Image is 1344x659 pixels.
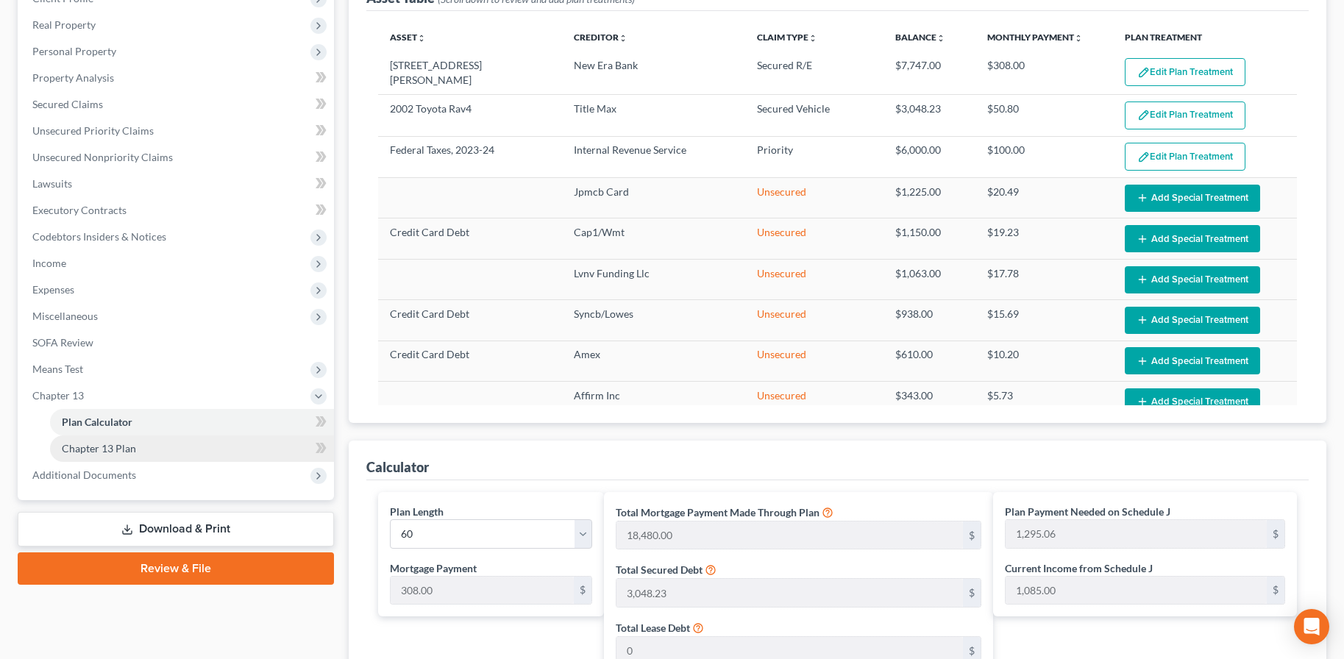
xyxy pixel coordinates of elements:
[390,504,444,519] label: Plan Length
[562,178,746,218] td: Jpmcb Card
[574,577,591,605] div: $
[616,620,690,635] label: Total Lease Debt
[62,442,136,455] span: Chapter 13 Plan
[757,32,817,43] a: Claim Typeunfold_more
[745,259,883,299] td: Unsecured
[616,505,819,520] label: Total Mortgage Payment Made Through Plan
[21,197,334,224] a: Executory Contracts
[32,283,74,296] span: Expenses
[32,151,173,163] span: Unsecured Nonpriority Claims
[963,579,981,607] div: $
[378,341,562,381] td: Credit Card Debt
[975,178,1113,218] td: $20.49
[883,95,975,136] td: $3,048.23
[378,95,562,136] td: 2002 Toyota Rav4
[21,65,334,91] a: Property Analysis
[562,136,746,177] td: Internal Revenue Service
[1125,143,1245,171] button: Edit Plan Treatment
[1137,151,1150,163] img: edit-pencil-c1479a1de80d8dea1e2430c2f745a3c6a07e9d7aa2eeffe225670001d78357a8.svg
[378,300,562,341] td: Credit Card Debt
[32,336,93,349] span: SOFA Review
[378,218,562,259] td: Credit Card Debt
[378,52,562,95] td: [STREET_ADDRESS][PERSON_NAME]
[616,521,963,549] input: 0.00
[963,521,981,549] div: $
[562,52,746,95] td: New Era Bank
[975,300,1113,341] td: $15.69
[745,382,883,422] td: Unsecured
[975,382,1113,422] td: $5.73
[987,32,1083,43] a: Monthly Paymentunfold_more
[616,579,963,607] input: 0.00
[1294,609,1329,644] div: Open Intercom Messenger
[745,218,883,259] td: Unsecured
[32,389,84,402] span: Chapter 13
[366,458,429,476] div: Calculator
[32,257,66,269] span: Income
[975,218,1113,259] td: $19.23
[745,178,883,218] td: Unsecured
[562,341,746,381] td: Amex
[1005,504,1170,519] label: Plan Payment Needed on Schedule J
[32,363,83,375] span: Means Test
[883,259,975,299] td: $1,063.00
[562,218,746,259] td: Cap1/Wmt
[21,329,334,356] a: SOFA Review
[883,341,975,381] td: $610.00
[1125,307,1260,334] button: Add Special Treatment
[745,52,883,95] td: Secured R/E
[745,95,883,136] td: Secured Vehicle
[21,91,334,118] a: Secured Claims
[417,34,426,43] i: unfold_more
[745,300,883,341] td: Unsecured
[975,341,1113,381] td: $10.20
[1125,347,1260,374] button: Add Special Treatment
[1125,101,1245,129] button: Edit Plan Treatment
[936,34,945,43] i: unfold_more
[1125,388,1260,416] button: Add Special Treatment
[1005,560,1153,576] label: Current Income from Schedule J
[1267,577,1284,605] div: $
[32,310,98,322] span: Miscellaneous
[21,118,334,144] a: Unsecured Priority Claims
[390,32,426,43] a: Assetunfold_more
[378,136,562,177] td: Federal Taxes, 2023-24
[895,32,945,43] a: Balanceunfold_more
[745,136,883,177] td: Priority
[18,512,334,546] a: Download & Print
[1137,66,1150,79] img: edit-pencil-c1479a1de80d8dea1e2430c2f745a3c6a07e9d7aa2eeffe225670001d78357a8.svg
[883,300,975,341] td: $938.00
[574,32,627,43] a: Creditorunfold_more
[32,177,72,190] span: Lawsuits
[1113,23,1297,52] th: Plan Treatment
[18,552,334,585] a: Review & File
[390,560,477,576] label: Mortgage Payment
[1074,34,1083,43] i: unfold_more
[32,98,103,110] span: Secured Claims
[32,45,116,57] span: Personal Property
[1125,225,1260,252] button: Add Special Treatment
[32,18,96,31] span: Real Property
[975,95,1113,136] td: $50.80
[50,409,334,435] a: Plan Calculator
[975,136,1113,177] td: $100.00
[1125,58,1245,86] button: Edit Plan Treatment
[1006,520,1267,548] input: 0.00
[562,95,746,136] td: Title Max
[883,136,975,177] td: $6,000.00
[808,34,817,43] i: unfold_more
[32,230,166,243] span: Codebtors Insiders & Notices
[21,144,334,171] a: Unsecured Nonpriority Claims
[883,52,975,95] td: $7,747.00
[1006,577,1267,605] input: 0.00
[32,469,136,481] span: Additional Documents
[616,562,703,577] label: Total Secured Debt
[975,52,1113,95] td: $308.00
[62,416,132,428] span: Plan Calculator
[32,124,154,137] span: Unsecured Priority Claims
[562,259,746,299] td: Lvnv Funding Llc
[1137,109,1150,121] img: edit-pencil-c1479a1de80d8dea1e2430c2f745a3c6a07e9d7aa2eeffe225670001d78357a8.svg
[619,34,627,43] i: unfold_more
[745,341,883,381] td: Unsecured
[32,204,127,216] span: Executory Contracts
